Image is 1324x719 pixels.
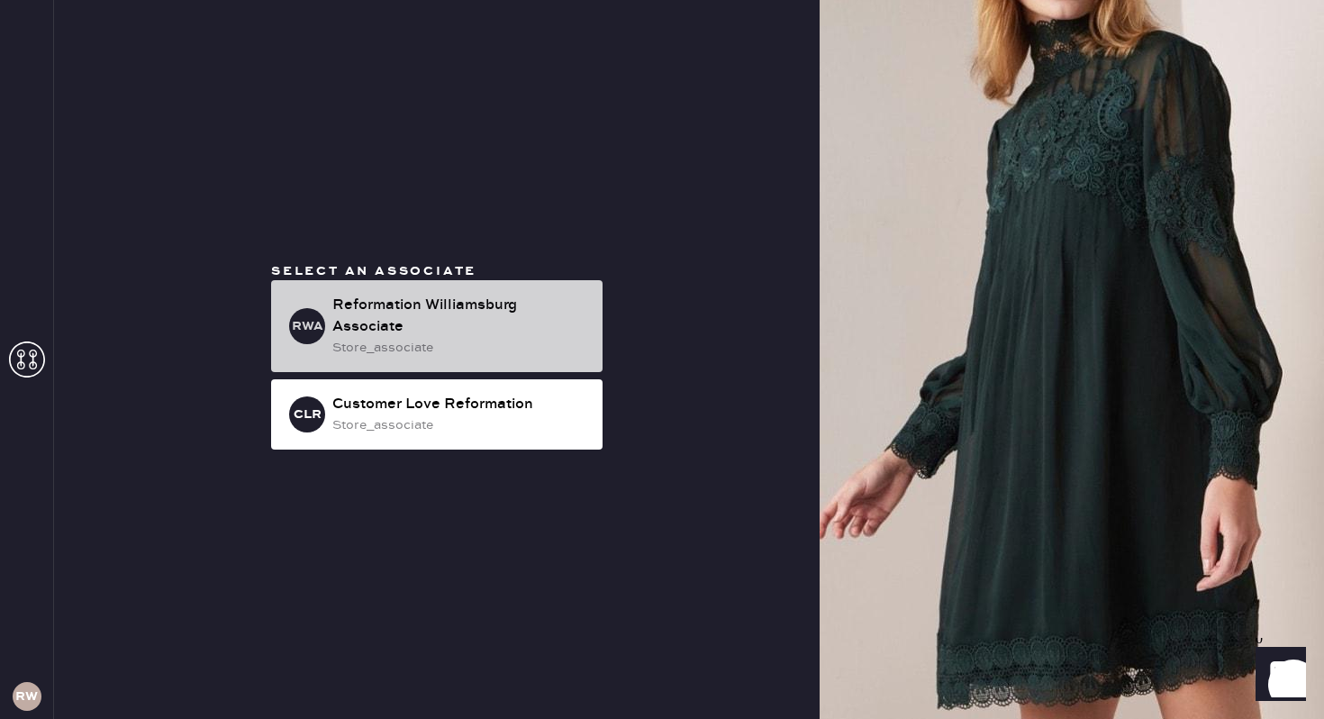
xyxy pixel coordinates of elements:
div: store_associate [332,338,588,358]
h3: RWA [292,320,323,332]
h3: RW [15,690,38,703]
h3: CLR [294,408,322,421]
div: Reformation Williamsburg Associate [332,295,588,338]
div: Customer Love Reformation [332,394,588,415]
iframe: Front Chat [1238,638,1316,715]
span: Select an associate [271,263,476,279]
div: store_associate [332,415,588,435]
